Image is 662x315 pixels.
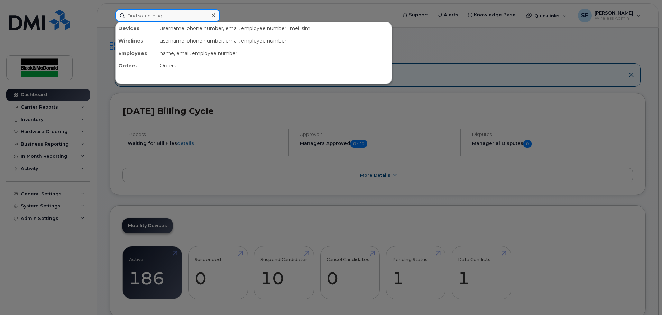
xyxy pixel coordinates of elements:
[116,35,157,47] div: Wirelines
[116,59,157,72] div: Orders
[157,59,392,72] div: Orders
[116,22,157,35] div: Devices
[157,22,392,35] div: username, phone number, email, employee number, imei, sim
[116,47,157,59] div: Employees
[157,47,392,59] div: name, email, employee number
[157,35,392,47] div: username, phone number, email, employee number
